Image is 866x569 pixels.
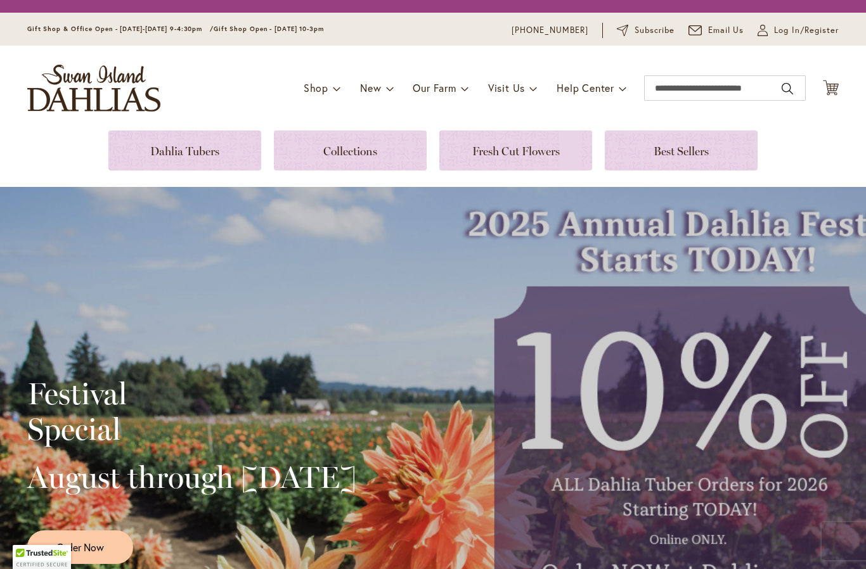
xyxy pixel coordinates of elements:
span: Subscribe [635,24,675,37]
a: Subscribe [617,24,675,37]
span: Visit Us [488,81,525,94]
span: Email Us [708,24,744,37]
h2: August through [DATE] [27,459,356,495]
a: [PHONE_NUMBER] [512,24,588,37]
span: Our Farm [413,81,456,94]
span: New [360,81,381,94]
span: Log In/Register [774,24,839,37]
span: Gift Shop Open - [DATE] 10-3pm [214,25,324,33]
a: Email Us [688,24,744,37]
span: Gift Shop & Office Open - [DATE]-[DATE] 9-4:30pm / [27,25,214,33]
span: Help Center [557,81,614,94]
button: Search [782,79,793,99]
span: Shop [304,81,328,94]
h2: Festival Special [27,376,356,447]
a: store logo [27,65,160,112]
a: Log In/Register [758,24,839,37]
